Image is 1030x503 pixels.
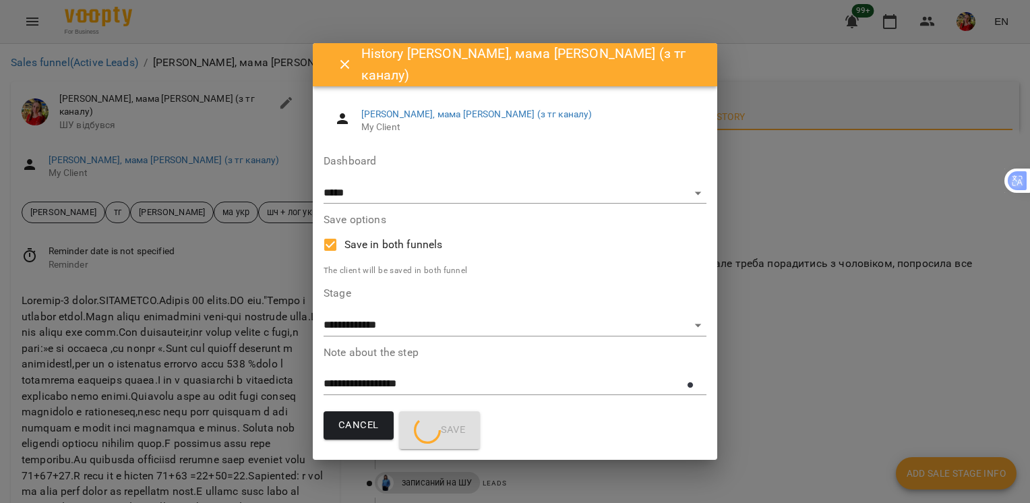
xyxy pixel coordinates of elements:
[329,49,361,81] button: Close
[338,417,379,434] span: Cancel
[344,237,443,253] span: Save in both funnels
[324,288,706,299] label: Stage
[361,109,593,119] a: [PERSON_NAME], мама [PERSON_NAME] (з тг каналу)
[324,214,706,225] label: Save options
[324,411,394,440] button: Cancel
[361,121,696,134] span: My Client
[324,264,706,278] p: The client will be saved in both funnel
[324,347,706,358] label: Note about the step
[361,43,701,86] h6: History [PERSON_NAME], мама [PERSON_NAME] (з тг каналу)
[324,156,706,167] label: Dashboard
